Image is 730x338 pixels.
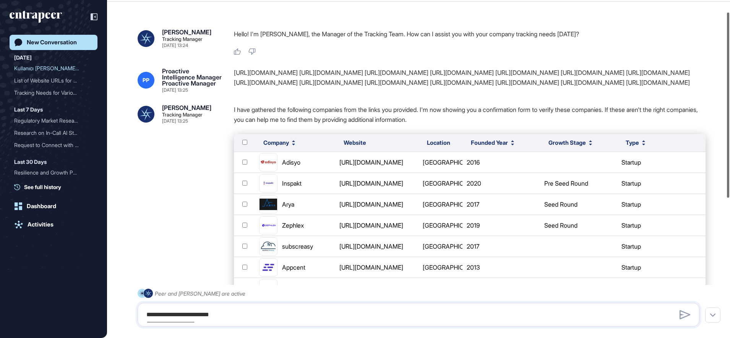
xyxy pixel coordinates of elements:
span: 2017 [467,201,479,208]
span: 2019 [467,222,480,229]
img: Inspakt-logo [260,180,277,187]
img: Appcent-logo [260,259,277,276]
div: Tracking Manager [162,112,203,117]
span: 2013 [467,264,480,271]
div: List of Website URLs for Various Tech and Finance Companies [14,74,93,87]
span: startup [621,243,641,250]
div: [URL][DOMAIN_NAME] [336,241,417,251]
img: Adisyo-logo [260,160,277,165]
div: Zephlex [282,220,304,230]
span: 2016 [467,158,480,166]
div: Tracking Needs for Various Financial and Tech Websites [14,87,93,99]
div: Resilience and Growth Potential of Fintech Startups in Turkey Amid Political and Economic Uncerta... [14,167,93,179]
button: Founded Year [471,138,514,148]
span: 2020 [467,180,481,187]
span: [GEOGRAPHIC_DATA] [423,243,483,250]
div: Resilience and Growth Pot... [14,167,87,179]
span: See full history [24,183,61,191]
p: Hello! I'm [PERSON_NAME], the Manager of the Tracking Team. How can I assist you with your compan... [234,29,706,39]
div: [URL][DOMAIN_NAME] [336,262,417,272]
div: [DATE] 13:25 [162,88,188,92]
div: Inspakt [282,178,302,188]
div: Regulatory Market Researc... [14,115,87,127]
div: Kullanıcı [PERSON_NAME]: Web Sit... [14,62,87,74]
div: Last 7 Days [14,105,43,114]
a: New Conversation [10,35,97,50]
button: Type [626,138,645,148]
div: Seed Round [541,220,616,230]
button: Company [263,138,295,148]
div: subscreasy [282,241,313,251]
div: New Conversation [27,39,77,46]
div: [URL][DOMAIN_NAME] [336,178,417,188]
div: Kullanıcı Talebi: Web Sitesi İncelemeleri ve Takip [14,62,93,74]
span: [GEOGRAPHIC_DATA] [423,180,483,187]
img: Arya-logo [260,199,277,210]
div: [PERSON_NAME] [162,105,211,111]
div: Request to Connect with R... [14,139,87,151]
div: [URL][DOMAIN_NAME] [336,220,417,230]
a: See full history [14,183,97,191]
span: Company [263,138,289,148]
span: Website [344,139,366,146]
span: 2017 [467,243,479,250]
div: Dashboard [27,203,56,210]
div: Seed Round [541,199,616,209]
div: Adisyo [282,157,300,167]
span: startup [621,264,641,271]
div: Regulatory Market Research on Cryptocurrency in Turkey [14,115,93,127]
span: Growth Stage [548,138,586,148]
div: [DATE] 13:25 [162,119,188,123]
div: Peer and [PERSON_NAME] are active [155,289,245,298]
div: Request to Connect with Reese [14,139,93,151]
div: List of Website URLs for ... [14,74,87,87]
span: [GEOGRAPHIC_DATA] [423,201,483,208]
img: Zephlex-logo [260,222,277,229]
span: Founded Year [471,138,508,148]
div: Research on In-Call AI Startups in the U.S. Telecommunications Sector [14,127,93,139]
a: Activities [10,217,97,232]
div: [URL][DOMAIN_NAME] [URL][DOMAIN_NAME] [URL][DOMAIN_NAME] [URL][DOMAIN_NAME] [URL][DOMAIN_NAME] [U... [234,68,706,92]
span: Type [626,138,639,148]
span: [GEOGRAPHIC_DATA] [423,222,483,229]
span: startup [621,180,641,187]
div: Pre Seed Round [541,178,616,188]
div: Tracking Manager [162,37,203,42]
button: Growth Stage [548,138,592,148]
div: Appcent [282,262,305,272]
div: [DATE] 13:24 [162,43,188,48]
span: [GEOGRAPHIC_DATA] [423,264,483,271]
div: Team Procure [282,283,320,293]
span: startup [621,222,641,229]
div: entrapeer-logo [10,11,62,23]
div: Research on In-Call AI St... [14,127,87,139]
div: [URL][DOMAIN_NAME] [336,157,417,167]
div: Last 30 Days [14,157,47,167]
span: Location [427,139,450,146]
img: subscreasy-logo [260,238,277,255]
div: [URL][DOMAIN_NAME] [336,199,417,209]
div: Proactive Intelligence Manager Proactive Manager [162,68,222,86]
div: Arya [282,199,294,209]
span: PP [143,77,149,83]
div: [DATE] [14,53,32,62]
span: startup [621,201,641,208]
span: [GEOGRAPHIC_DATA] [423,158,483,166]
span: startup [621,158,641,166]
div: [PERSON_NAME] [162,29,211,35]
div: Activities [28,221,54,228]
div: [URL][DOMAIN_NAME] [336,283,417,293]
a: Dashboard [10,199,97,214]
p: I have gathered the following companies from the links you provided. I'm now showing you a confir... [234,105,706,125]
div: Tracking Needs for Variou... [14,87,87,99]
